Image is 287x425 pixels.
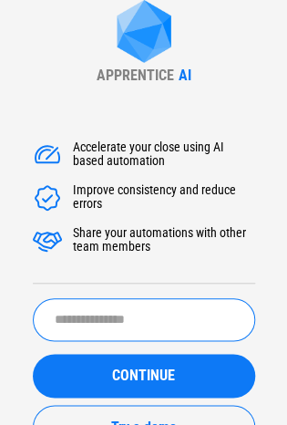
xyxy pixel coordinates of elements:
span: CONTINUE [112,368,175,383]
div: Improve consistency and reduce errors [73,183,255,212]
button: CONTINUE [33,354,255,398]
div: Accelerate your close using AI based automation [73,140,255,170]
img: Accelerate [33,226,62,255]
div: Share your automations with other team members [73,226,255,255]
img: Accelerate [33,140,62,170]
img: Accelerate [33,183,62,212]
div: AI [179,67,191,84]
div: APPRENTICE [97,67,174,84]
